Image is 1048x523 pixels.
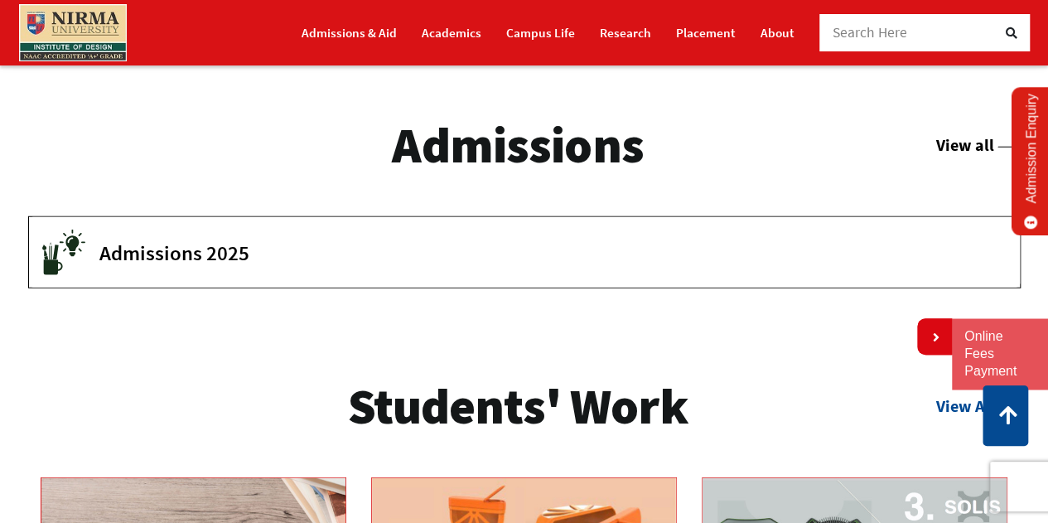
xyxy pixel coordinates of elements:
[964,328,1036,380] a: Online Fees Payment
[761,18,794,47] a: About
[506,18,575,47] a: Campus Life
[302,18,397,47] a: Admissions & Aid
[600,18,651,47] a: Research
[347,375,688,438] h3: Students' Work
[935,135,1020,156] a: View all
[676,18,736,47] a: Placement
[29,217,1020,288] button: Admissions 2025
[833,23,908,41] span: Search Here
[935,396,1020,417] a: View All
[392,114,644,177] h3: Admissions
[422,18,481,47] a: Academics
[19,4,127,61] img: main_logo
[99,240,995,265] span: Admissions 2025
